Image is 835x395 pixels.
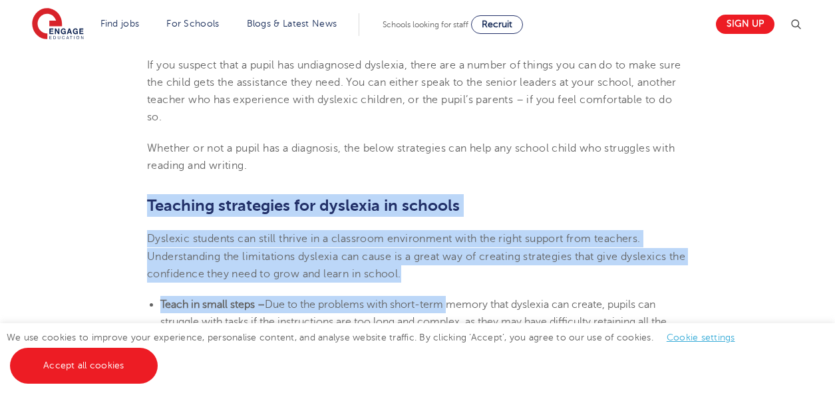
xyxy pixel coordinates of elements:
a: Recruit [471,15,523,34]
span: Dyslexic students can still thrive in a classroom environment with the right support from teacher... [147,233,685,280]
span: Due to the problems with short-term memory that dyslexia can create, pupils can struggle with tas... [160,299,681,363]
span: Schools looking for staff [383,20,468,29]
img: Engage Education [32,8,84,41]
span: Whether or not a pupil has a diagnosis, the below strategies can help any school child who strugg... [147,142,675,172]
a: Cookie settings [667,332,735,342]
b: Teaching strategies for dyslexia in schools [147,196,460,215]
a: Accept all cookies [10,348,158,384]
a: Find jobs [100,19,140,29]
a: Sign up [716,15,774,34]
b: Teach in small steps – [160,299,265,311]
span: Recruit [482,19,512,29]
span: We use cookies to improve your experience, personalise content, and analyse website traffic. By c... [7,332,749,370]
a: Blogs & Latest News [247,19,337,29]
span: If you suspect that a pupil has undiagnosed dyslexia, there are a number of things you can do to ... [147,59,681,124]
a: For Schools [166,19,219,29]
